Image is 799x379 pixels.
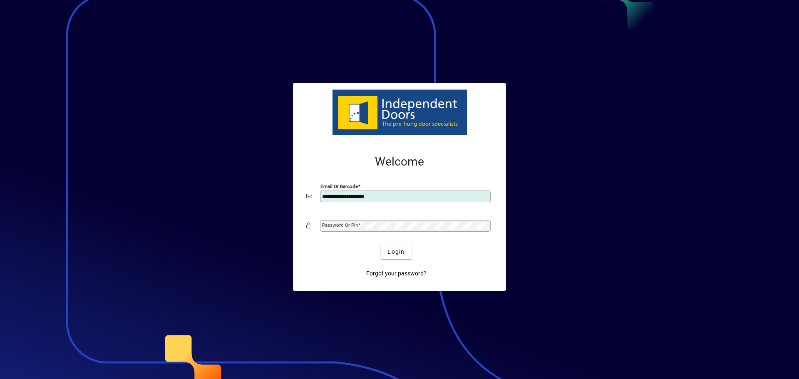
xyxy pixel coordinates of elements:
[322,222,358,228] mat-label: Password or Pin
[381,244,411,259] button: Login
[306,155,493,169] h2: Welcome
[366,269,427,278] span: Forgot your password?
[363,266,430,281] a: Forgot your password?
[387,248,404,256] span: Login
[320,183,358,189] mat-label: Email or Barcode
